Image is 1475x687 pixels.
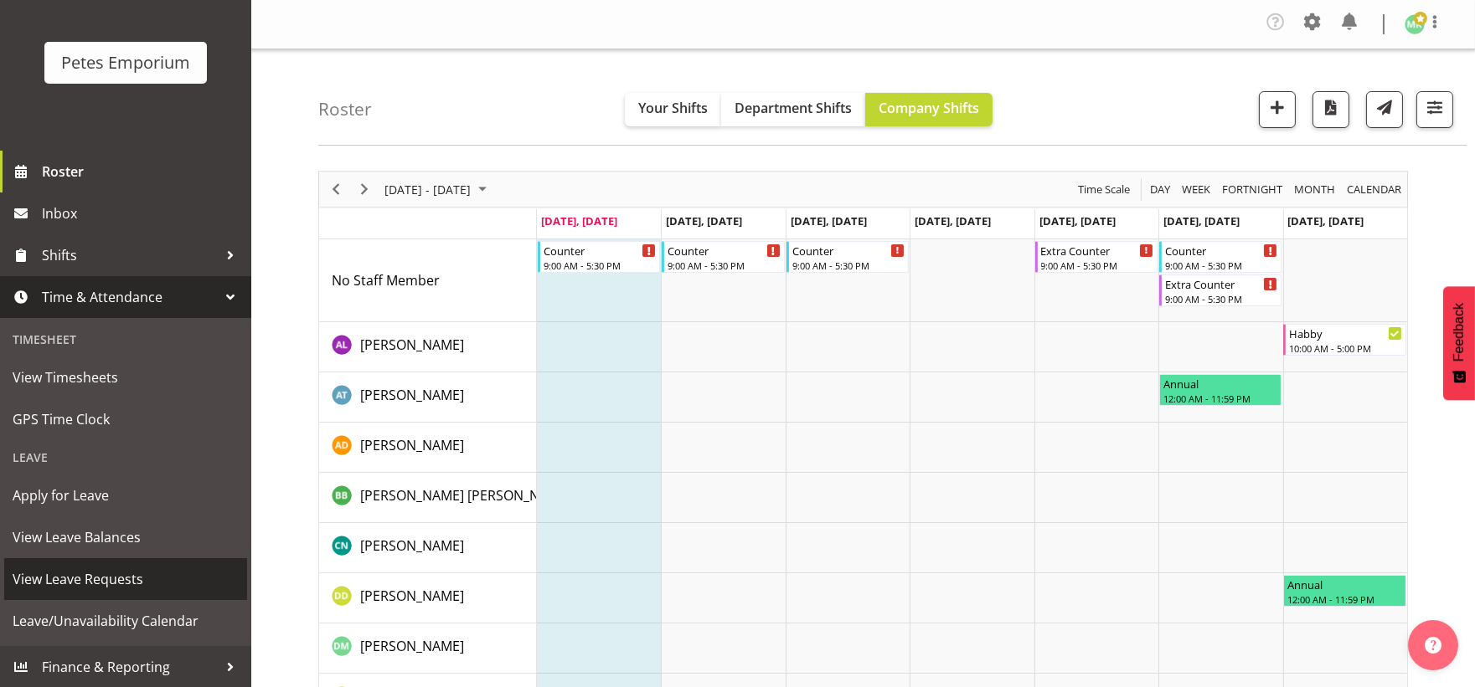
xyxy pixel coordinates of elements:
[360,587,464,605] span: [PERSON_NAME]
[1345,179,1403,200] span: calendar
[1179,179,1214,200] button: Timeline Week
[1163,392,1277,405] div: 12:00 AM - 11:59 PM
[360,436,464,454] span: [PERSON_NAME]
[792,259,905,272] div: 9:00 AM - 5:30 PM
[1289,325,1401,341] div: Habby
[865,93,993,126] button: Company Shifts
[360,386,464,404] span: [PERSON_NAME]
[319,523,537,573] td: Christine Neville resource
[1041,242,1153,259] div: Extra Counter
[1163,375,1277,392] div: Annual
[319,423,537,473] td: Amelia Denz resource
[360,586,464,606] a: [PERSON_NAME]
[4,440,247,474] div: Leave
[325,179,348,200] button: Previous
[1039,213,1116,228] span: [DATE], [DATE]
[350,172,379,207] div: Next
[544,242,656,259] div: Counter
[42,243,218,268] span: Shifts
[1159,241,1282,273] div: No Staff Member"s event - Counter Begin From Saturday, September 13, 2025 at 9:00:00 AM GMT+12:00...
[1287,592,1401,606] div: 12:00 AM - 11:59 PM
[879,99,979,117] span: Company Shifts
[1313,91,1349,128] button: Download a PDF of the roster according to the set date range.
[1452,303,1467,361] span: Feedback
[1165,259,1277,272] div: 9:00 AM - 5:30 PM
[721,93,865,126] button: Department Shifts
[360,335,464,355] a: [PERSON_NAME]
[360,336,464,354] span: [PERSON_NAME]
[1283,324,1405,356] div: Abigail Lane"s event - Habby Begin From Sunday, September 14, 2025 at 10:00:00 AM GMT+12:00 Ends ...
[1165,292,1277,305] div: 9:00 AM - 5:30 PM
[1425,637,1441,654] img: help-xxl-2.png
[353,179,376,200] button: Next
[4,516,247,558] a: View Leave Balances
[1416,91,1453,128] button: Filter Shifts
[1366,91,1403,128] button: Send a list of all shifts for the selected filtered period to all rostered employees.
[13,567,239,592] span: View Leave Requests
[1165,242,1277,259] div: Counter
[4,474,247,516] a: Apply for Leave
[1292,179,1337,200] span: Month
[13,483,239,508] span: Apply for Leave
[1220,179,1284,200] span: Fortnight
[1159,374,1282,406] div: Alex-Micheal Taniwha"s event - Annual Begin From Saturday, September 13, 2025 at 12:00:00 AM GMT+...
[1288,213,1364,228] span: [DATE], [DATE]
[42,159,243,184] span: Roster
[1344,179,1405,200] button: Month
[42,201,243,226] span: Inbox
[1180,179,1212,200] span: Week
[915,213,991,228] span: [DATE], [DATE]
[332,270,440,290] a: No Staff Member
[792,242,905,259] div: Counter
[668,242,780,259] div: Counter
[638,99,708,117] span: Your Shifts
[1292,179,1338,200] button: Timeline Month
[786,241,909,273] div: No Staff Member"s event - Counter Begin From Wednesday, September 10, 2025 at 9:00:00 AM GMT+12:0...
[61,50,190,75] div: Petes Emporium
[13,608,239,633] span: Leave/Unavailability Calendar
[360,536,464,555] span: [PERSON_NAME]
[42,285,218,310] span: Time & Attendance
[319,372,537,423] td: Alex-Micheal Taniwha resource
[791,213,867,228] span: [DATE], [DATE]
[360,636,464,656] a: [PERSON_NAME]
[1076,179,1132,200] span: Time Scale
[319,322,537,372] td: Abigail Lane resource
[4,600,247,642] a: Leave/Unavailability Calendar
[360,536,464,556] a: [PERSON_NAME]
[1287,576,1401,592] div: Annual
[1148,179,1173,200] button: Timeline Day
[1165,275,1277,292] div: Extra Counter
[318,100,372,119] h4: Roster
[360,486,571,505] span: [PERSON_NAME] [PERSON_NAME]
[1159,274,1282,306] div: No Staff Member"s event - Extra Counter Begin From Saturday, September 13, 2025 at 9:00:00 AM GMT...
[382,179,494,200] button: September 08 - 14, 2025
[1289,341,1401,355] div: 10:00 AM - 5:00 PM
[4,398,247,440] a: GPS Time Clock
[662,241,784,273] div: No Staff Member"s event - Counter Begin From Tuesday, September 9, 2025 at 9:00:00 AM GMT+12:00 E...
[1443,286,1475,400] button: Feedback - Show survey
[625,93,721,126] button: Your Shifts
[319,239,537,322] td: No Staff Member resource
[319,473,537,523] td: Beena Beena resource
[360,435,464,455] a: [PERSON_NAME]
[4,558,247,600] a: View Leave Requests
[1041,259,1153,272] div: 9:00 AM - 5:30 PM
[319,573,537,623] td: Danielle Donselaar resource
[666,213,742,228] span: [DATE], [DATE]
[735,99,852,117] span: Department Shifts
[1035,241,1158,273] div: No Staff Member"s event - Extra Counter Begin From Friday, September 12, 2025 at 9:00:00 AM GMT+1...
[541,213,617,228] span: [DATE], [DATE]
[1075,179,1133,200] button: Time Scale
[360,385,464,405] a: [PERSON_NAME]
[13,407,239,432] span: GPS Time Clock
[1283,575,1405,607] div: Danielle Donselaar"s event - Annual Begin From Sunday, September 14, 2025 at 12:00:00 AM GMT+12:0...
[360,637,464,655] span: [PERSON_NAME]
[1259,91,1296,128] button: Add a new shift
[538,241,660,273] div: No Staff Member"s event - Counter Begin From Monday, September 8, 2025 at 9:00:00 AM GMT+12:00 En...
[1405,14,1425,34] img: melanie-richardson713.jpg
[319,623,537,674] td: David McAuley resource
[668,259,780,272] div: 9:00 AM - 5:30 PM
[544,259,656,272] div: 9:00 AM - 5:30 PM
[1163,213,1240,228] span: [DATE], [DATE]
